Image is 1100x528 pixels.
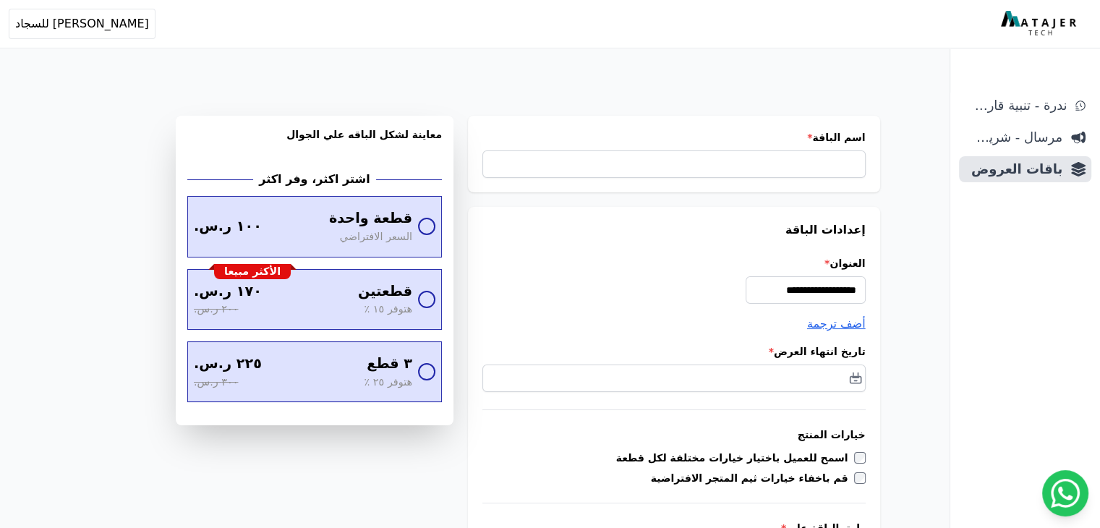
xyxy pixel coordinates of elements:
[259,171,370,188] h2: اشتر اكثر، وفر اكثر
[482,256,866,271] label: العنوان
[187,127,442,159] h3: معاينة لشكل الباقه علي الجوال
[364,375,412,391] span: هتوفر ٢٥ ٪
[1001,11,1080,37] img: MatajerTech Logo
[482,130,866,145] label: اسم الباقة
[357,281,412,302] span: قطعتين
[194,302,238,318] span: ٢٠٠ ر.س.
[328,208,412,229] span: قطعة واحدة
[194,216,262,237] span: ١٠٠ ر.س.
[807,317,866,331] span: أضف ترجمة
[194,281,262,302] span: ١٧٠ ر.س.
[807,315,866,333] button: أضف ترجمة
[364,302,412,318] span: هتوفر ١٥ ٪
[965,95,1067,116] span: ندرة - تنبية قارب علي النفاذ
[965,159,1062,179] span: باقات العروض
[9,9,155,39] button: [PERSON_NAME] للسجاد
[482,221,866,239] h3: إعدادات الباقة
[214,264,291,280] div: الأكثر مبيعا
[194,375,238,391] span: ٣٠٠ ر.س.
[339,229,412,245] span: السعر الافتراضي
[616,451,854,465] label: اسمح للعميل باختيار خيارات مختلفة لكل قطعة
[194,354,262,375] span: ٢٢٥ ر.س.
[965,127,1062,148] span: مرسال - شريط دعاية
[367,354,412,375] span: ٣ قطع
[482,344,866,359] label: تاريخ انتهاء العرض
[15,15,149,33] span: [PERSON_NAME] للسجاد
[651,471,854,485] label: قم باخفاء خيارات ثيم المتجر الافتراضية
[482,427,866,442] h3: خيارات المنتج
